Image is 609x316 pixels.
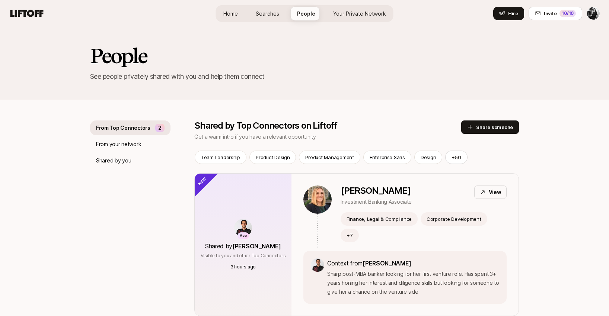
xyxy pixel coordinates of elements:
p: Sharp post-MBA banker looking for her first venture role. Has spent 3+ years honing her interest ... [327,270,499,296]
p: From your network [96,140,141,149]
h2: People [90,45,519,67]
a: People [291,7,321,20]
span: [PERSON_NAME] [232,242,281,250]
img: 26964379_22cb_4a03_bc52_714bb9ec3ccc.jpg [303,186,332,214]
a: AceShared by[PERSON_NAME]Visible to you and other Top Connectors3 hours ago[PERSON_NAME]Investmen... [194,173,519,316]
span: People [297,10,315,17]
p: Product Design [256,154,290,161]
p: Design [421,154,436,161]
button: Share someone [461,120,519,134]
button: Invite10/10 [529,7,582,20]
p: Shared by you [96,156,131,165]
p: Corporate Development [427,215,481,223]
p: See people privately shared with you and help them connect [90,71,519,82]
p: From Top Connectors [96,123,150,132]
span: Your Private Network [333,10,386,17]
div: New [182,161,219,198]
p: Product Management [305,154,354,161]
div: 10 /10 [559,10,576,17]
span: Searches [256,10,279,17]
img: Carolyn Bothwell [587,7,600,20]
p: View [489,188,501,197]
p: Get a warm intro if you have a relevant opportunity [194,132,461,141]
p: Enterprise Saas [370,154,405,161]
a: Searches [250,7,285,20]
img: ACg8ocKfD4J6FzG9_HAYQ9B8sLvPSEBLQEDmbHTY_vjoi9sRmV9s2RKt=s160-c [234,219,252,237]
p: Ace [240,233,247,239]
p: Investment Banking Associate [341,197,412,206]
button: +50 [445,151,467,164]
p: [PERSON_NAME] [341,186,412,196]
span: Invite [544,10,557,17]
p: Context from [327,258,499,268]
span: Hire [508,10,518,17]
span: Home [223,10,238,17]
a: Your Private Network [327,7,392,20]
button: Hire [493,7,524,20]
p: Visible to you and other Top Connectors [201,252,286,259]
p: Team Leadership [201,154,240,161]
p: Shared by [205,241,281,251]
button: +7 [341,229,359,242]
p: Finance, Legal & Compliance [347,215,412,223]
p: 2 [158,123,162,132]
p: Shared by Top Connectors on Liftoff [194,120,461,131]
span: [PERSON_NAME] [363,259,411,267]
img: ACg8ocKfD4J6FzG9_HAYQ9B8sLvPSEBLQEDmbHTY_vjoi9sRmV9s2RKt=s160-c [311,258,324,272]
p: 3 hours ago [230,264,256,270]
a: Home [217,7,244,20]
